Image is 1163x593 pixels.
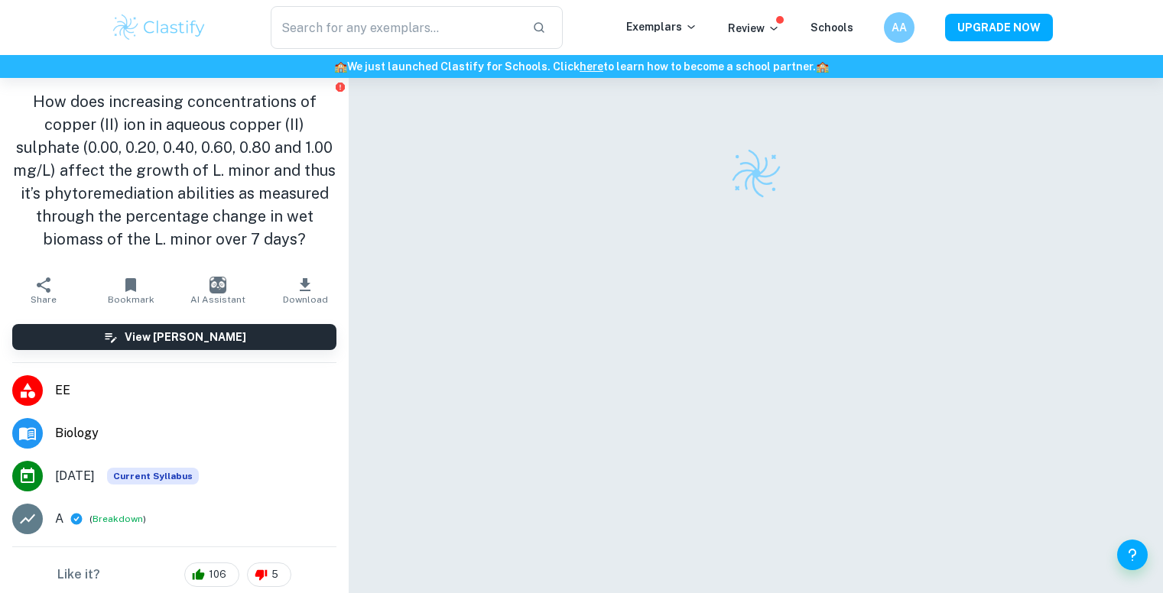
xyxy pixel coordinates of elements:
[729,147,783,200] img: Clastify logo
[580,60,603,73] a: here
[184,562,239,587] div: 106
[93,512,143,526] button: Breakdown
[190,294,245,305] span: AI Assistant
[728,20,780,37] p: Review
[87,269,174,312] button: Bookmark
[55,381,336,400] span: EE
[200,567,235,582] span: 106
[1117,540,1148,570] button: Help and Feedback
[55,424,336,442] span: Biology
[884,12,914,43] button: AA
[55,467,95,485] span: [DATE]
[57,565,100,584] h6: Like it?
[107,468,199,484] div: This exemplar is based on the current syllabus. Feel free to refer to it for inspiration/ideas wh...
[125,329,246,345] h6: View [PERSON_NAME]
[811,21,853,34] a: Schools
[12,324,336,350] button: View [PERSON_NAME]
[12,90,336,251] h1: How does increasing concentrations of copper (II) ion in aqueous copper (II) sulphate (0.00, 0.20...
[31,294,57,305] span: Share
[247,562,291,587] div: 5
[55,510,63,528] p: A
[816,60,829,73] span: 🏫
[271,6,521,49] input: Search for any exemplars...
[334,81,346,92] button: Report issue
[111,12,208,43] img: Clastify logo
[626,18,697,35] p: Exemplars
[945,14,1053,41] button: UPGRADE NOW
[108,294,154,305] span: Bookmark
[3,58,1160,75] h6: We just launched Clastify for Schools. Click to learn how to become a school partner.
[890,19,908,36] h6: AA
[174,269,262,312] button: AI Assistant
[89,512,146,527] span: ( )
[263,567,287,582] span: 5
[210,277,226,293] img: AI Assistant
[262,269,349,312] button: Download
[107,468,199,484] span: Current Syllabus
[334,60,347,73] span: 🏫
[283,294,328,305] span: Download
